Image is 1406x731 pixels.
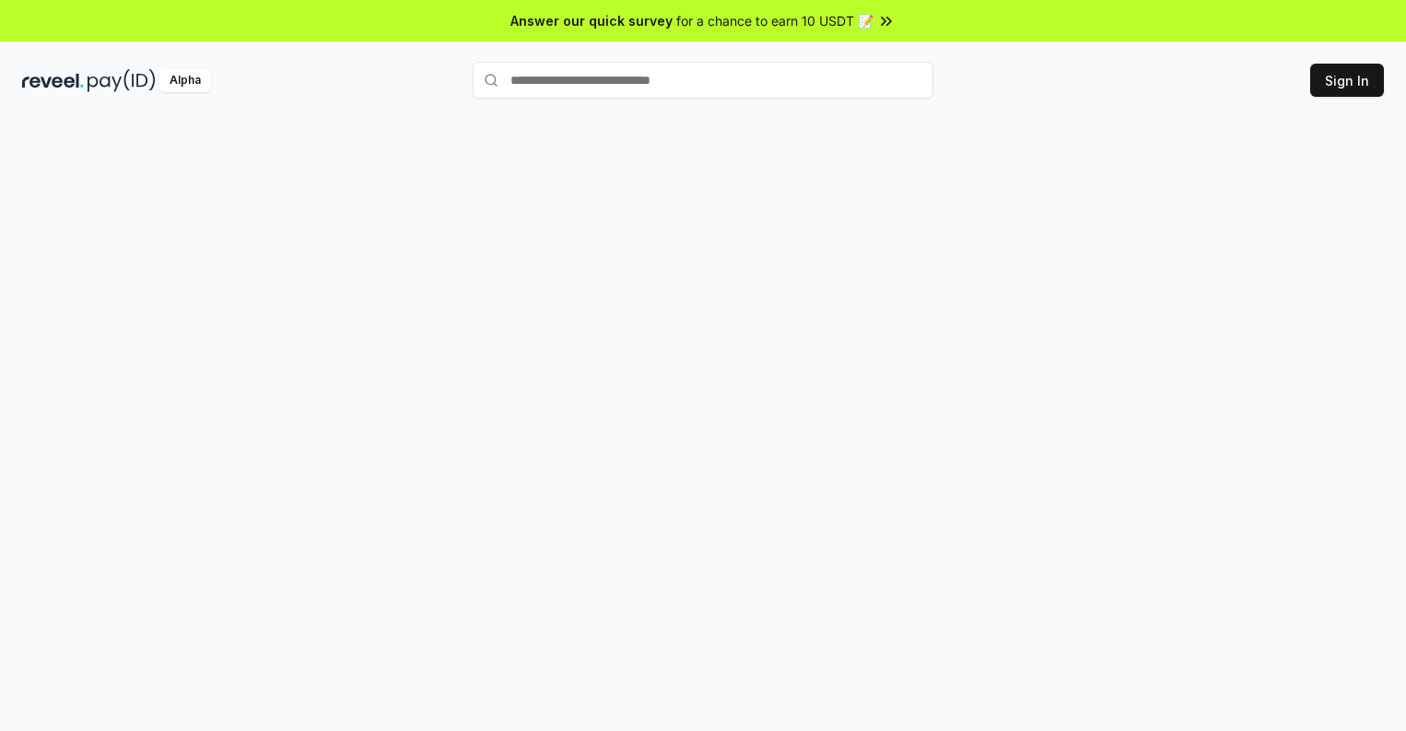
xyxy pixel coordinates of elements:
[159,69,211,92] div: Alpha
[676,11,873,30] span: for a chance to earn 10 USDT 📝
[88,69,156,92] img: pay_id
[1310,64,1384,97] button: Sign In
[22,69,84,92] img: reveel_dark
[510,11,673,30] span: Answer our quick survey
